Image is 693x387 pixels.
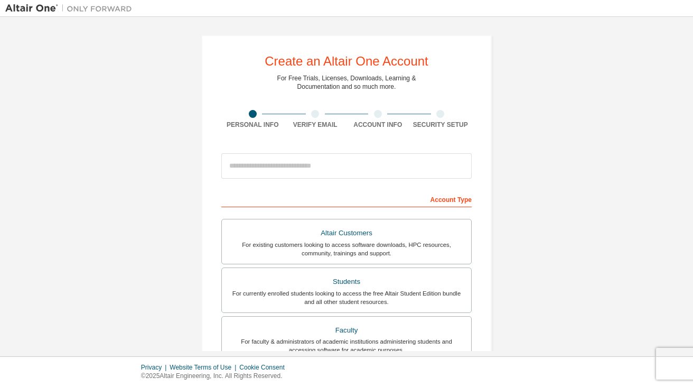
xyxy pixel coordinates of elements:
div: Account Info [346,121,409,129]
div: For Free Trials, Licenses, Downloads, Learning & Documentation and so much more. [277,74,416,91]
img: Altair One [5,3,137,14]
div: For existing customers looking to access software downloads, HPC resources, community, trainings ... [228,241,465,257]
div: Privacy [141,363,170,372]
div: For faculty & administrators of academic institutions administering students and accessing softwa... [228,337,465,354]
div: Security Setup [409,121,472,129]
div: Altair Customers [228,226,465,241]
div: Cookie Consent [239,363,291,372]
div: For currently enrolled students looking to access the free Altair Student Edition bundle and all ... [228,289,465,306]
div: Personal Info [221,121,284,129]
div: Website Terms of Use [170,363,239,372]
div: Faculty [228,323,465,338]
div: Students [228,274,465,289]
p: © 2025 Altair Engineering, Inc. All Rights Reserved. [141,372,291,381]
div: Create an Altair One Account [265,55,428,68]
div: Verify Email [284,121,347,129]
div: Account Type [221,190,472,207]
